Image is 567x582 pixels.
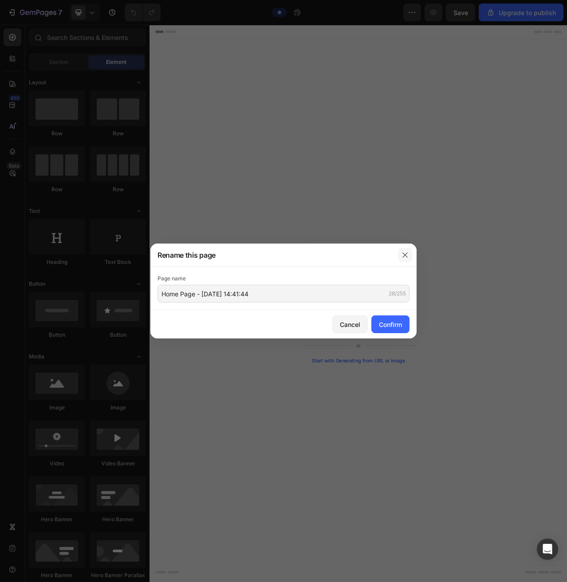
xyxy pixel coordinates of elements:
div: Open Intercom Messenger [537,539,558,560]
button: Confirm [371,315,409,333]
div: Confirm [379,320,402,329]
div: Start with Generating from URL or image [207,425,326,432]
div: 28/255 [389,290,406,298]
div: Start with Sections from sidebar [213,358,320,368]
h3: Rename this page [157,250,216,260]
button: Cancel [332,315,368,333]
div: Cancel [340,320,360,329]
div: Page name [157,274,409,283]
button: Add sections [202,375,263,393]
button: Add elements [268,375,331,393]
